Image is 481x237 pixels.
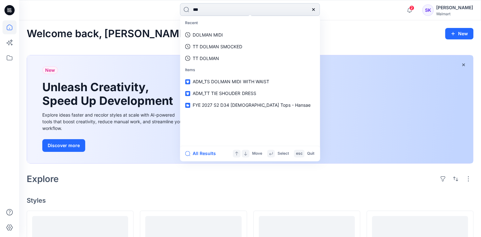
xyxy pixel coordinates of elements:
[42,139,185,152] a: Discover more
[181,29,319,41] a: DOLMAN MIDI
[181,64,319,76] p: Items
[445,28,473,39] button: New
[185,150,220,157] button: All Results
[193,91,256,96] span: ADM_TT TIE SHOUDER DRESS
[27,197,473,204] h4: Styles
[193,103,310,108] span: FYE 2027 S2 D34 [DEMOGRAPHIC_DATA] Tops - Hansae
[193,43,242,50] p: TT DOLMAN SMOCKED
[42,139,85,152] button: Discover more
[181,52,319,64] a: TT DOLMAN
[193,31,223,38] p: DOLMAN MIDI
[307,150,314,157] p: Quit
[277,150,289,157] p: Select
[296,150,302,157] p: esc
[181,17,319,29] p: Recent
[181,88,319,99] a: ADM_TT TIE SHOUDER DRESS
[409,5,414,10] span: 2
[181,76,319,88] a: ADM_TS DOLMAN MIDI WITH WAIST
[422,4,434,16] div: SK
[252,150,262,157] p: Move
[42,80,176,108] h1: Unleash Creativity, Speed Up Development
[193,55,219,62] p: TT DOLMAN
[436,4,473,11] div: [PERSON_NAME]
[181,41,319,52] a: TT DOLMAN SMOCKED
[436,11,473,16] div: Walmart
[27,174,59,184] h2: Explore
[42,112,185,132] div: Explore ideas faster and recolor styles at scale with AI-powered tools that boost creativity, red...
[193,79,269,85] span: ADM_TS DOLMAN MIDI WITH WAIST
[27,28,189,40] h2: Welcome back, [PERSON_NAME]
[45,66,55,74] span: New
[181,99,319,111] a: FYE 2027 S2 D34 [DEMOGRAPHIC_DATA] Tops - Hansae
